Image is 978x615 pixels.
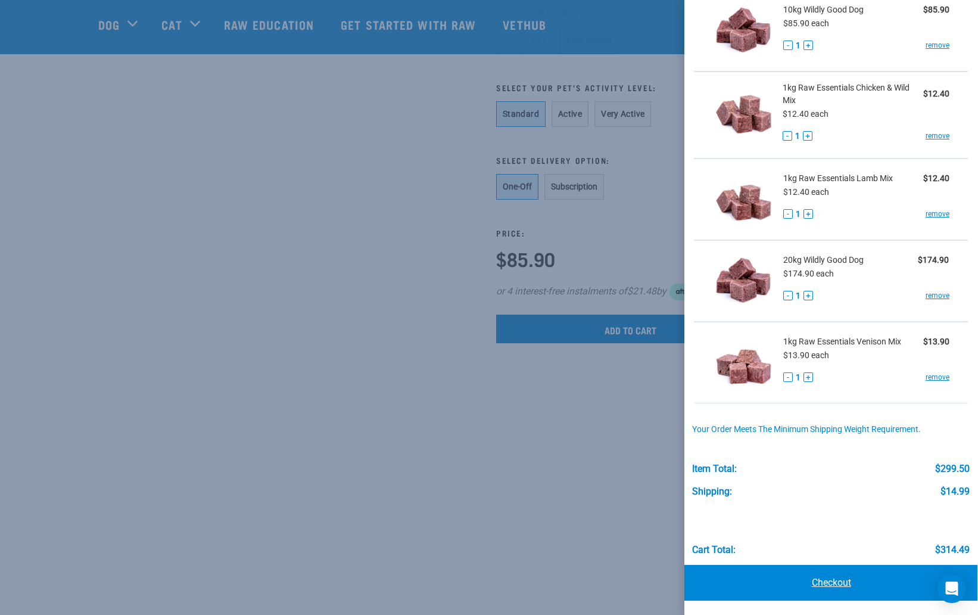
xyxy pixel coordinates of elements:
[923,173,949,183] strong: $12.40
[693,545,736,555] div: Cart total:
[926,40,949,51] a: remove
[783,172,893,185] span: 1kg Raw Essentials Lamb Mix
[684,565,978,601] a: Checkout
[923,89,949,98] strong: $12.40
[796,290,801,302] span: 1
[926,372,949,383] a: remove
[796,130,801,142] span: 1
[926,209,949,219] a: remove
[783,187,829,197] span: $12.40 each
[918,255,949,265] strong: $174.90
[693,425,970,434] div: Your order meets the minimum shipping weight requirement.
[926,131,949,141] a: remove
[803,131,813,141] button: +
[926,290,949,301] a: remove
[693,464,737,474] div: Item Total:
[783,291,793,300] button: -
[783,109,829,119] span: $12.40 each
[783,254,864,266] span: 20kg Wildly Good Dog
[713,169,774,230] img: Raw Essentials Lamb Mix
[937,574,966,603] div: Open Intercom Messenger
[783,18,829,28] span: $85.90 each
[803,291,813,300] button: +
[783,269,834,278] span: $174.90 each
[783,209,793,219] button: -
[783,4,864,16] span: 10kg Wildly Good Dog
[783,372,793,382] button: -
[713,332,774,393] img: Raw Essentials Venison Mix
[713,82,774,143] img: Raw Essentials Chicken & Wild Mix
[923,5,949,14] strong: $85.90
[940,486,970,497] div: $14.99
[783,82,924,107] span: 1kg Raw Essentials Chicken & Wild Mix
[803,372,813,382] button: +
[923,337,949,346] strong: $13.90
[935,545,970,555] div: $314.49
[693,486,733,497] div: Shipping:
[796,371,801,384] span: 1
[935,464,970,474] div: $299.50
[713,250,774,312] img: Wildly Good Dog Pack (Standard)
[796,208,801,220] span: 1
[803,41,813,50] button: +
[803,209,813,219] button: +
[783,336,901,348] span: 1kg Raw Essentials Venison Mix
[783,131,793,141] button: -
[783,41,793,50] button: -
[783,350,829,360] span: $13.90 each
[796,39,801,52] span: 1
